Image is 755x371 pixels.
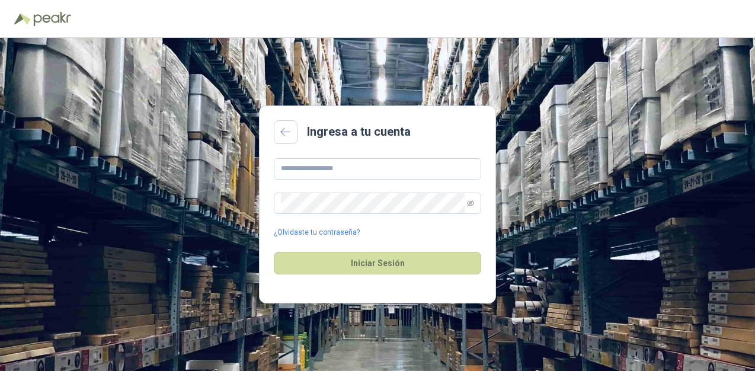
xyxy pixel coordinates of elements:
button: Iniciar Sesión [274,252,481,274]
h2: Ingresa a tu cuenta [307,123,411,141]
a: ¿Olvidaste tu contraseña? [274,227,360,238]
img: Logo [14,13,31,25]
img: Peakr [33,12,71,26]
span: eye-invisible [467,200,474,207]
